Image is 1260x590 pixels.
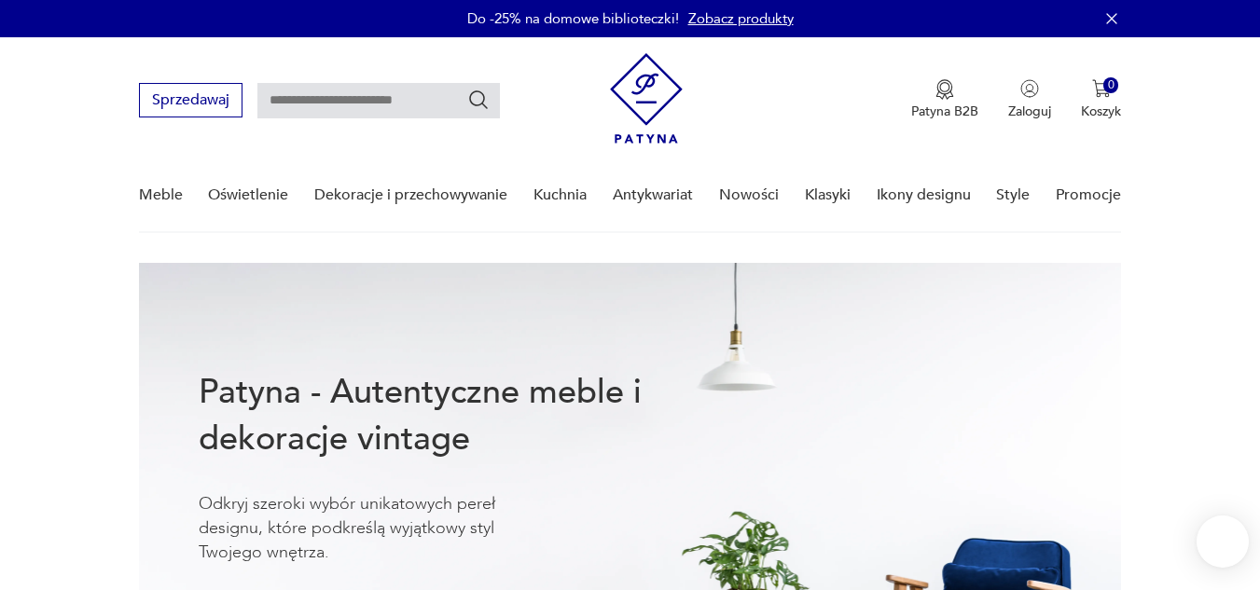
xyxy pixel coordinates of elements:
a: Ikony designu [877,159,971,231]
button: Szukaj [467,89,490,111]
p: Odkryj szeroki wybór unikatowych pereł designu, które podkreślą wyjątkowy styl Twojego wnętrza. [199,492,553,565]
button: Patyna B2B [911,79,978,120]
button: Sprzedawaj [139,83,242,117]
a: Kuchnia [533,159,587,231]
a: Style [996,159,1030,231]
a: Meble [139,159,183,231]
button: 0Koszyk [1081,79,1121,120]
p: Koszyk [1081,103,1121,120]
a: Nowości [719,159,779,231]
img: Patyna - sklep z meblami i dekoracjami vintage [610,53,683,144]
p: Patyna B2B [911,103,978,120]
div: 0 [1103,77,1119,93]
h1: Patyna - Autentyczne meble i dekoracje vintage [199,369,702,462]
img: Ikonka użytkownika [1020,79,1039,98]
iframe: Smartsupp widget button [1197,515,1249,568]
a: Promocje [1056,159,1121,231]
a: Ikona medaluPatyna B2B [911,79,978,120]
img: Ikona medalu [935,79,954,100]
a: Dekoracje i przechowywanie [314,159,507,231]
img: Ikona koszyka [1092,79,1111,98]
a: Sprzedawaj [139,95,242,108]
a: Klasyki [805,159,851,231]
a: Oświetlenie [208,159,288,231]
a: Antykwariat [613,159,693,231]
a: Zobacz produkty [688,9,794,28]
p: Do -25% na domowe biblioteczki! [467,9,679,28]
button: Zaloguj [1008,79,1051,120]
p: Zaloguj [1008,103,1051,120]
